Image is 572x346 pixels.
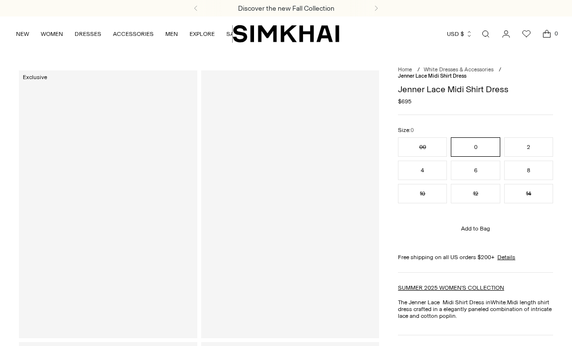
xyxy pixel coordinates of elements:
a: Open search modal [476,24,495,44]
a: SUMMER 2025 WOMEN'S COLLECTION [398,284,504,291]
label: Size: [398,127,414,133]
a: Jenner Lace Midi Shirt Dress [201,70,380,338]
p: The Jenner Lace Midi Shirt Dress in Midi length shirt dress crafted in a elegantly paneled combin... [398,299,553,319]
button: 6 [451,161,500,180]
a: NEW [16,23,29,45]
a: DRESSES [75,23,101,45]
div: / [417,66,420,73]
a: EXPLORE [190,23,215,45]
a: Home [398,66,412,73]
button: 4 [398,161,447,180]
div: Free shipping on all US orders $200+ [398,254,553,261]
button: 8 [504,161,553,180]
div: / [499,66,501,73]
a: SIMKHAI [233,24,339,43]
a: SALE [226,23,241,45]
strong: White. [491,299,507,306]
a: MEN [165,23,178,45]
a: Details [497,254,515,261]
a: WOMEN [41,23,63,45]
span: 0 [411,127,414,133]
button: USD $ [447,23,473,45]
a: Go to the account page [496,24,516,44]
a: Wishlist [517,24,536,44]
button: 14 [504,184,553,203]
span: $695 [398,98,412,105]
a: Open cart modal [537,24,556,44]
button: 10 [398,184,447,203]
button: 00 [398,137,447,157]
button: Add to Bag [398,217,553,240]
a: White Dresses & Accessories [424,66,493,73]
h1: Jenner Lace Midi Shirt Dress [398,85,553,94]
button: 0 [451,137,500,157]
nav: breadcrumbs [398,66,553,79]
a: Jenner Lace Midi Shirt Dress [19,70,197,338]
a: Discover the new Fall Collection [238,4,334,13]
button: 12 [451,184,500,203]
span: Add to Bag [461,225,490,232]
button: 2 [504,137,553,157]
span: Jenner Lace Midi Shirt Dress [398,73,466,79]
a: ACCESSORIES [113,23,154,45]
span: 0 [552,29,560,38]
